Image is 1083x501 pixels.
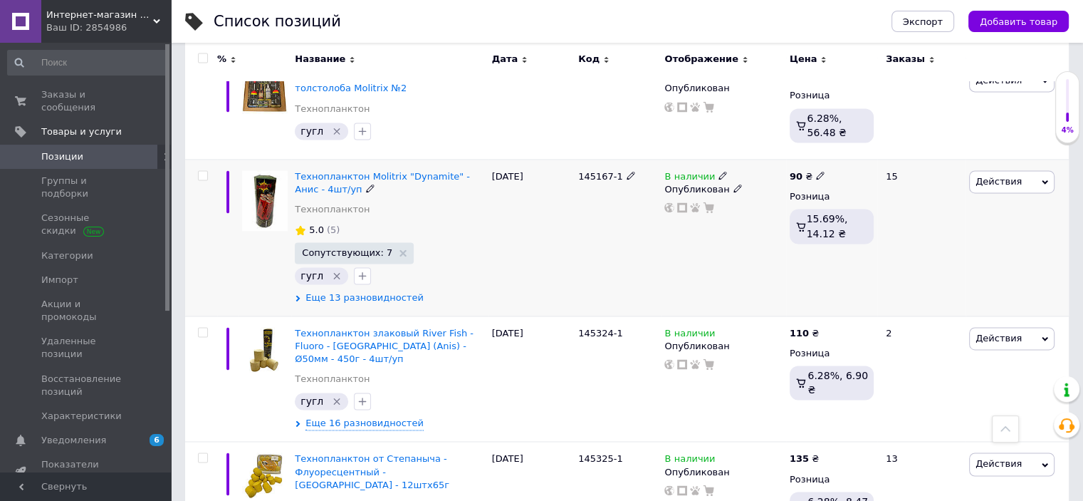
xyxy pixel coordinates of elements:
[302,248,392,257] span: Сопутствующих: 7
[790,453,809,464] b: 135
[807,213,848,239] span: 15.69%, 14.12 ₴
[41,335,132,361] span: Удаленные позиции
[242,327,288,373] img: Технопланктон злаковый River Fish - Fluoro - Анис (Anis) - Ø50мм - 450г - 4шт/уп
[790,170,825,183] div: ₴
[578,328,623,339] span: 145324-1
[41,373,132,398] span: Восстановление позиций
[578,171,623,182] span: 145167-1
[300,396,323,407] span: гугл
[305,417,424,430] span: Еще 16 разновидностей
[790,190,874,203] div: Розница
[46,9,153,21] span: Интернет-магазин "РыбаКит"
[664,183,782,196] div: Опубликован
[327,224,340,235] span: (5)
[975,333,1022,344] span: Действия
[790,473,874,486] div: Розница
[295,103,370,115] a: Технопланктон
[492,53,518,66] span: Дата
[877,316,966,442] div: 2
[664,328,715,343] span: В наличии
[578,453,623,464] span: 145325-1
[790,327,819,340] div: ₴
[41,458,132,484] span: Показатели работы компании
[300,270,323,282] span: гугл
[300,125,323,137] span: гугл
[41,434,106,447] span: Уведомления
[891,11,954,32] button: Экспорт
[242,69,288,115] img: Подарочный набор для ловли толстолоба Molitrix №2
[331,396,342,407] svg: Удалить метку
[242,453,288,498] img: Технопланктон от Степаныча - Флуоресцентный - Блоха - 12штх65г
[903,16,943,27] span: Экспорт
[664,466,782,479] div: Опубликован
[214,14,341,29] div: Список позиций
[664,82,782,95] div: Опубликован
[975,458,1022,469] span: Действия
[968,11,1069,32] button: Добавить товар
[664,340,782,353] div: Опубликован
[664,453,715,468] span: В наличии
[295,53,345,66] span: Название
[295,453,449,490] a: Технопланктон от Степаныча - Флуоресцентный - [GEOGRAPHIC_DATA] - 12штх65г
[488,316,575,442] div: [DATE]
[41,175,132,200] span: Группы и подборки
[7,50,168,76] input: Поиск
[980,16,1057,27] span: Добавить товар
[41,298,132,324] span: Акции и промокоды
[790,328,809,339] b: 110
[488,160,575,316] div: [DATE]
[150,434,164,446] span: 6
[41,212,132,237] span: Сезонные скидки
[295,373,370,386] a: Технопланктон
[242,170,288,231] img: Технопланктон Molitrix "Dynamite" - Анис - 4шт/уп
[790,453,819,465] div: ₴
[790,53,817,66] span: Цена
[295,203,370,216] a: Технопланктон
[331,125,342,137] svg: Удалить метку
[488,58,575,160] div: [DATE]
[790,89,874,102] div: Розница
[41,125,122,138] span: Товары и услуги
[975,176,1022,187] span: Действия
[46,21,171,34] div: Ваш ID: 2854986
[41,274,78,286] span: Импорт
[305,291,424,304] span: Еще 13 разновидностей
[217,53,226,66] span: %
[664,171,715,186] span: В наличии
[41,249,93,262] span: Категории
[664,53,738,66] span: Отображение
[309,224,324,235] span: 5.0
[295,328,474,364] a: Технопланктон злаковый River Fish - Fluoro - [GEOGRAPHIC_DATA] (Anis) - Ø50мм - 450г - 4шт/уп
[790,171,802,182] b: 90
[807,113,846,138] span: 6.28%, 56.48 ₴
[578,53,600,66] span: Код
[877,58,966,160] div: 5
[41,88,132,114] span: Заказы и сообщения
[331,270,342,282] svg: Удалить метку
[295,171,470,195] a: Технопланктон Molitrix "Dynamite" - Анис - 4шт/уп
[41,150,83,163] span: Позиции
[1056,125,1079,135] div: 4%
[886,53,925,66] span: Заказы
[41,410,122,423] span: Характеристики
[877,160,966,316] div: 15
[790,347,874,360] div: Розница
[807,370,868,396] span: 6.28%, 6.90 ₴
